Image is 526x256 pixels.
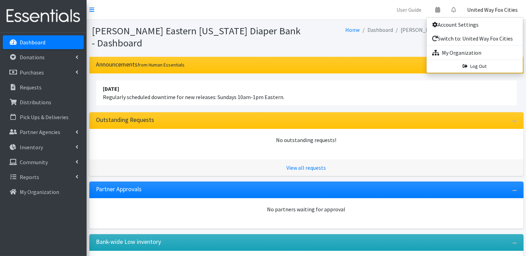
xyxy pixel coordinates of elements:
[287,164,326,171] a: View all requests
[96,136,517,144] div: No outstanding requests!
[3,50,84,64] a: Donations
[96,116,154,124] h3: Outstanding Requests
[20,174,39,180] p: Reports
[20,129,60,135] p: Partner Agencies
[20,144,43,151] p: Inventory
[393,25,521,35] li: [PERSON_NAME] Eastern [US_STATE] Diaper Bank
[3,125,84,139] a: Partner Agencies
[96,61,185,68] h3: Announcements
[20,188,59,195] p: My Organization
[427,60,523,73] a: Log Out
[92,25,304,49] h1: [PERSON_NAME] Eastern [US_STATE] Diaper Bank - Dashboard
[3,170,84,184] a: Reports
[20,84,42,91] p: Requests
[20,114,69,121] p: Pick Ups & Deliveries
[3,35,84,49] a: Dashboard
[462,3,523,17] a: United Way Fox Cities
[96,205,517,213] div: No partners waiting for approval
[427,18,523,32] a: Account Settings
[3,95,84,109] a: Distributions
[391,3,427,17] a: User Guide
[20,54,45,61] p: Donations
[3,80,84,94] a: Requests
[3,65,84,79] a: Purchases
[96,186,142,193] h3: Partner Approvals
[3,140,84,154] a: Inventory
[427,46,523,60] a: My Organization
[103,85,119,92] strong: [DATE]
[96,238,161,246] h3: Bank-wide Low inventory
[346,26,360,33] a: Home
[20,39,45,46] p: Dashboard
[20,159,48,166] p: Community
[3,110,84,124] a: Pick Ups & Deliveries
[3,155,84,169] a: Community
[3,5,84,28] img: HumanEssentials
[3,185,84,199] a: My Organization
[20,69,44,76] p: Purchases
[138,62,185,68] small: from Human Essentials
[427,32,523,45] a: Switch to: United Way Fox Cities
[96,80,517,105] li: Regularly scheduled downtime for new releases: Sundays 10am-1pm Eastern.
[20,99,51,106] p: Distributions
[360,25,393,35] li: Dashboard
